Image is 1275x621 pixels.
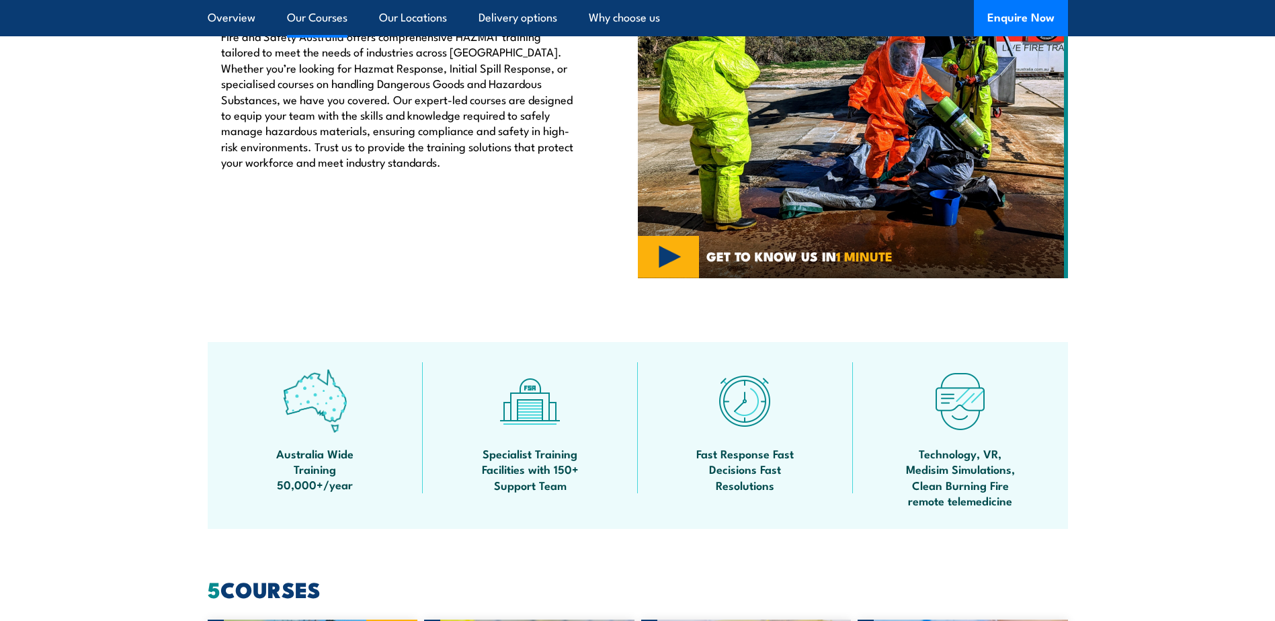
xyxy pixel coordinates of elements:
img: fast-icon [713,369,777,433]
span: Fast Response Fast Decisions Fast Resolutions [685,446,806,493]
strong: 1 MINUTE [836,246,893,265]
p: Fire and Safety Australia offers comprehensive HAZMAT training tailored to meet the needs of indu... [221,28,576,170]
img: auswide-icon [283,369,347,433]
span: Specialist Training Facilities with 150+ Support Team [470,446,591,493]
span: Technology, VR, Medisim Simulations, Clean Burning Fire remote telemedicine [900,446,1021,509]
img: facilities-icon [498,369,562,433]
h2: COURSES [208,579,1068,598]
span: GET TO KNOW US IN [706,250,893,262]
img: tech-icon [928,369,992,433]
strong: 5 [208,572,220,606]
span: Australia Wide Training 50,000+/year [255,446,376,493]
